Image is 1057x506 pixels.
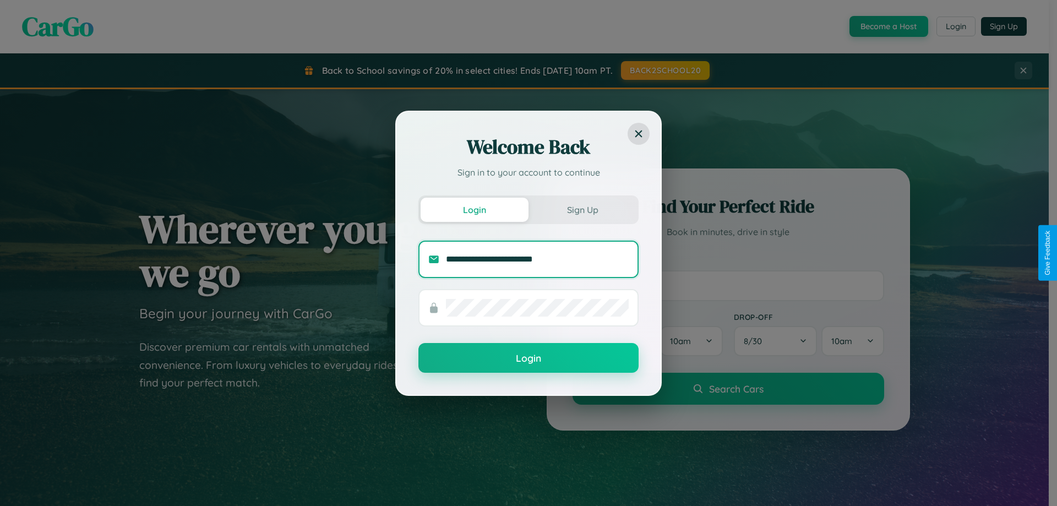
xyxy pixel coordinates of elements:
[528,198,636,222] button: Sign Up
[421,198,528,222] button: Login
[1044,231,1051,275] div: Give Feedback
[418,134,639,160] h2: Welcome Back
[418,166,639,179] p: Sign in to your account to continue
[418,343,639,373] button: Login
